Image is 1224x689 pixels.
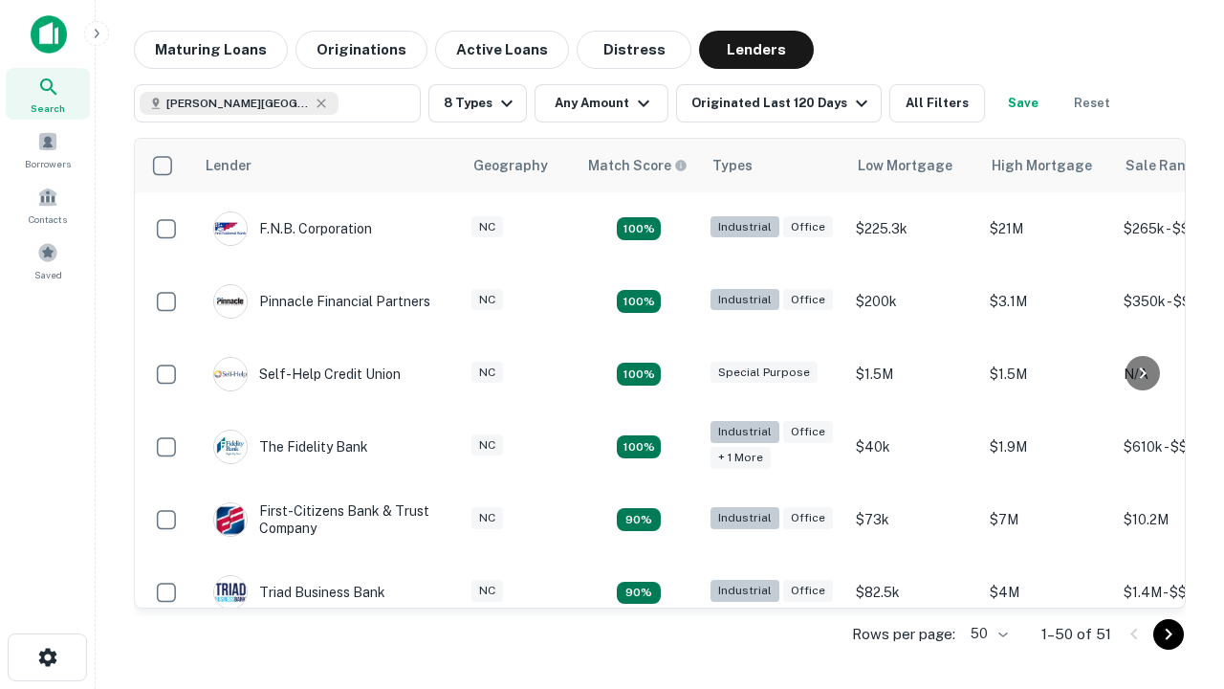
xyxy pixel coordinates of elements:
a: Saved [6,234,90,286]
div: Triad Business Bank [213,575,385,610]
div: Office [783,216,833,238]
td: $200k [846,265,980,338]
div: High Mortgage [992,154,1092,177]
div: The Fidelity Bank [213,430,368,464]
div: Matching Properties: 11, hasApolloMatch: undefined [617,363,661,386]
button: Any Amount [535,84,668,122]
span: Borrowers [25,156,71,171]
div: Industrial [710,507,779,529]
div: NC [471,289,503,311]
td: $1.5M [980,338,1114,411]
th: Capitalize uses an advanced AI algorithm to match your search with the best lender. The match sco... [577,139,701,192]
div: Industrial [710,580,779,602]
td: $1.9M [980,411,1114,483]
div: Special Purpose [710,362,818,384]
div: Matching Properties: 7, hasApolloMatch: undefined [617,582,661,605]
div: Originated Last 120 Days [691,92,873,115]
div: + 1 more [710,447,771,469]
button: All Filters [889,84,985,122]
div: Capitalize uses an advanced AI algorithm to match your search with the best lender. The match sco... [588,155,688,176]
td: $40k [846,411,980,483]
a: Contacts [6,179,90,231]
img: picture [214,503,247,536]
div: Industrial [710,289,779,311]
button: Originations [295,31,427,69]
div: Self-help Credit Union [213,357,401,391]
div: Office [783,421,833,443]
div: Low Mortgage [858,154,952,177]
td: $73k [846,483,980,556]
div: Matching Properties: 10, hasApolloMatch: undefined [617,290,661,313]
div: Industrial [710,421,779,443]
button: Save your search to get updates of matches that match your search criteria. [993,84,1054,122]
div: Pinnacle Financial Partners [213,284,430,319]
button: 8 Types [428,84,527,122]
td: $225.3k [846,192,980,265]
th: Types [701,139,846,192]
div: Geography [473,154,548,177]
td: $21M [980,192,1114,265]
img: picture [214,576,247,609]
div: First-citizens Bank & Trust Company [213,502,443,537]
span: Saved [34,267,62,282]
div: Matching Properties: 7, hasApolloMatch: undefined [617,508,661,531]
div: F.n.b. Corporation [213,211,372,246]
div: NC [471,507,503,529]
h6: Match Score [588,155,684,176]
p: 1–50 of 51 [1041,623,1111,646]
button: Maturing Loans [134,31,288,69]
button: Go to next page [1153,619,1184,650]
td: $1.5M [846,338,980,411]
div: NC [471,434,503,456]
td: $3.1M [980,265,1114,338]
th: Geography [462,139,577,192]
span: [PERSON_NAME][GEOGRAPHIC_DATA], [GEOGRAPHIC_DATA] [166,95,310,112]
th: High Mortgage [980,139,1114,192]
a: Borrowers [6,123,90,175]
img: picture [214,358,247,390]
th: Lender [194,139,462,192]
img: picture [214,212,247,245]
button: Lenders [699,31,814,69]
div: 50 [963,620,1011,648]
div: Matching Properties: 14, hasApolloMatch: undefined [617,435,661,458]
div: Types [712,154,753,177]
img: picture [214,285,247,318]
div: Lender [206,154,251,177]
th: Low Mortgage [846,139,980,192]
div: Industrial [710,216,779,238]
span: Contacts [29,211,67,227]
button: Originated Last 120 Days [676,84,882,122]
span: Search [31,100,65,116]
td: $82.5k [846,556,980,629]
button: Active Loans [435,31,569,69]
div: Office [783,580,833,602]
a: Search [6,68,90,120]
img: capitalize-icon.png [31,15,67,54]
div: Office [783,289,833,311]
div: NC [471,362,503,384]
td: $4M [980,556,1114,629]
button: Reset [1061,84,1123,122]
p: Rows per page: [852,623,955,646]
div: NC [471,580,503,602]
button: Distress [577,31,691,69]
img: picture [214,431,247,463]
div: NC [471,216,503,238]
div: Office [783,507,833,529]
div: Matching Properties: 9, hasApolloMatch: undefined [617,217,661,240]
td: $7M [980,483,1114,556]
iframe: Chat Widget [1128,536,1224,628]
